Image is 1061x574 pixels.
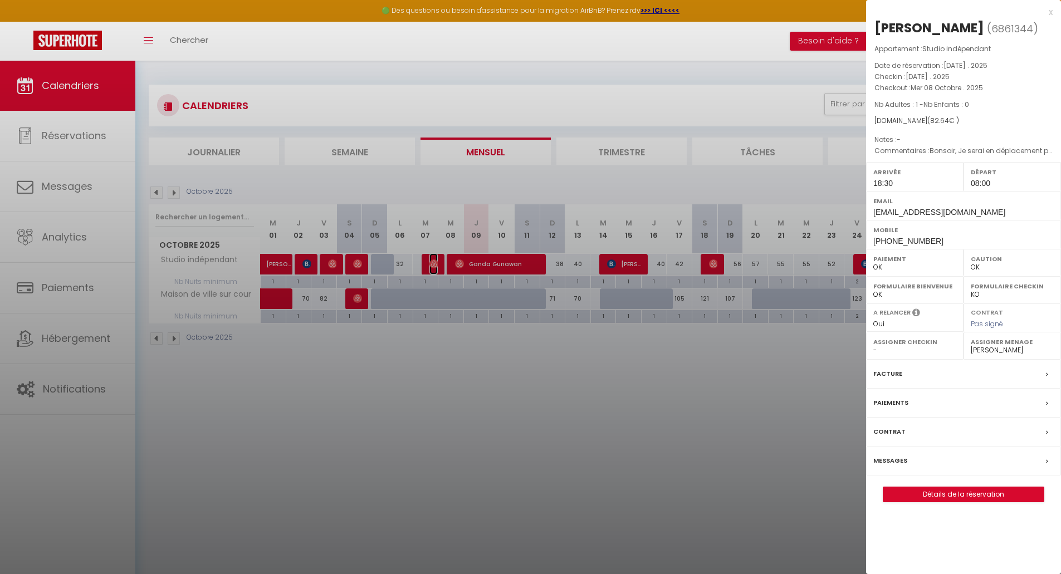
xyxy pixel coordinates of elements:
[874,60,1053,71] p: Date de réservation :
[971,179,990,188] span: 08:00
[923,100,969,109] span: Nb Enfants : 0
[873,308,911,317] label: A relancer
[927,116,959,125] span: ( € )
[971,336,1054,347] label: Assigner Menage
[873,195,1054,207] label: Email
[971,166,1054,178] label: Départ
[874,19,984,37] div: [PERSON_NAME]
[873,253,956,264] label: Paiement
[971,281,1054,292] label: Formulaire Checkin
[912,308,920,320] i: Sélectionner OUI si vous souhaiter envoyer les séquences de messages post-checkout
[873,455,907,467] label: Messages
[873,208,1005,217] span: [EMAIL_ADDRESS][DOMAIN_NAME]
[911,83,983,92] span: Mer 08 Octobre . 2025
[874,43,1053,55] p: Appartement :
[971,308,1003,315] label: Contrat
[873,179,893,188] span: 18:30
[874,134,1053,145] p: Notes :
[874,145,1053,156] p: Commentaires :
[874,71,1053,82] p: Checkin :
[922,44,991,53] span: Studio indépendant
[873,166,956,178] label: Arrivée
[874,116,1053,126] div: [DOMAIN_NAME]
[873,368,902,380] label: Facture
[866,6,1053,19] div: x
[930,116,949,125] span: 82.64
[943,61,987,70] span: [DATE] . 2025
[897,135,901,144] span: -
[873,426,906,438] label: Contrat
[971,319,1003,328] span: Pas signé
[873,336,956,347] label: Assigner Checkin
[873,281,956,292] label: Formulaire Bienvenue
[874,82,1053,94] p: Checkout :
[987,21,1038,36] span: ( )
[906,72,950,81] span: [DATE] . 2025
[873,237,943,246] span: [PHONE_NUMBER]
[883,487,1044,502] a: Détails de la réservation
[991,22,1033,36] span: 6861344
[874,100,969,109] span: Nb Adultes : 1 -
[971,253,1054,264] label: Caution
[873,224,1054,236] label: Mobile
[873,397,908,409] label: Paiements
